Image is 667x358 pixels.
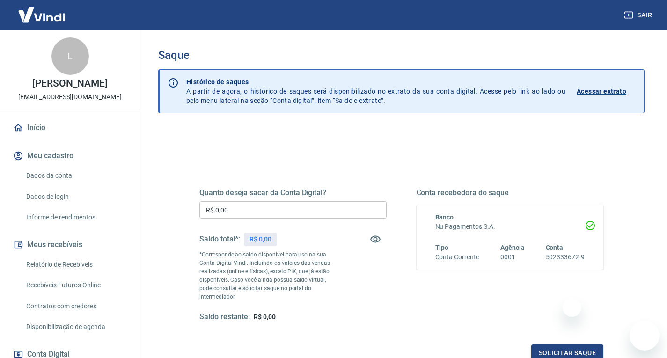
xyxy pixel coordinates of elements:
[546,244,564,251] span: Conta
[186,77,565,105] p: A partir de agora, o histórico de saques será disponibilizado no extrato da sua conta digital. Ac...
[11,146,129,166] button: Meu cadastro
[11,117,129,138] a: Início
[199,188,387,197] h5: Quanto deseja sacar da Conta Digital?
[22,317,129,336] a: Disponibilização de agenda
[186,77,565,87] p: Histórico de saques
[18,92,122,102] p: [EMAIL_ADDRESS][DOMAIN_NAME]
[22,297,129,316] a: Contratos com credores
[254,313,276,321] span: R$ 0,00
[435,222,585,232] h6: Nu Pagamentos S.A.
[22,255,129,274] a: Relatório de Recebíveis
[158,49,645,62] h3: Saque
[199,250,340,301] p: *Corresponde ao saldo disponível para uso na sua Conta Digital Vindi. Incluindo os valores das ve...
[500,244,525,251] span: Agência
[199,312,250,322] h5: Saldo restante:
[435,252,479,262] h6: Conta Corrente
[51,37,89,75] div: L
[630,321,660,351] iframe: Botão para abrir a janela de mensagens
[22,208,129,227] a: Informe de rendimentos
[22,276,129,295] a: Recebíveis Futuros Online
[577,87,626,96] p: Acessar extrato
[32,79,107,88] p: [PERSON_NAME]
[417,188,604,197] h5: Conta recebedora do saque
[249,234,271,244] p: R$ 0,00
[22,187,129,206] a: Dados de login
[11,234,129,255] button: Meus recebíveis
[11,0,72,29] img: Vindi
[563,298,581,317] iframe: Fechar mensagem
[622,7,656,24] button: Sair
[577,77,637,105] a: Acessar extrato
[546,252,585,262] h6: 502333672-9
[22,166,129,185] a: Dados da conta
[435,244,449,251] span: Tipo
[435,213,454,221] span: Banco
[500,252,525,262] h6: 0001
[199,234,240,244] h5: Saldo total*:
